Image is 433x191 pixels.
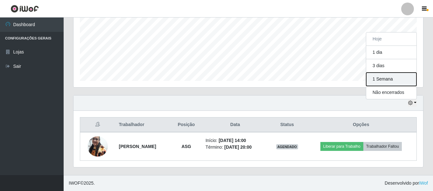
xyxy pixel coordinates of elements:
[366,59,416,73] button: 3 dias
[202,117,269,132] th: Data
[306,117,417,132] th: Opções
[181,144,191,149] strong: ASG
[419,180,428,186] a: iWof
[87,133,108,160] img: 1723155569016.jpeg
[171,117,202,132] th: Posição
[363,142,402,151] button: Trabalhador Faltou
[119,144,156,149] strong: [PERSON_NAME]
[10,5,39,13] img: CoreUI Logo
[69,180,95,187] span: © 2025 .
[366,32,416,46] button: Hoje
[224,145,252,150] time: [DATE] 20:00
[69,180,80,186] span: IWOF
[366,46,416,59] button: 1 dia
[366,73,416,86] button: 1 Semana
[385,180,428,187] span: Desenvolvido por
[320,142,363,151] button: Liberar para Trabalho
[219,138,246,143] time: [DATE] 14:00
[206,137,265,144] li: Início:
[115,117,171,132] th: Trabalhador
[206,144,265,151] li: Término:
[276,144,298,149] span: AGENDADO
[366,86,416,99] button: Não encerrados
[269,117,305,132] th: Status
